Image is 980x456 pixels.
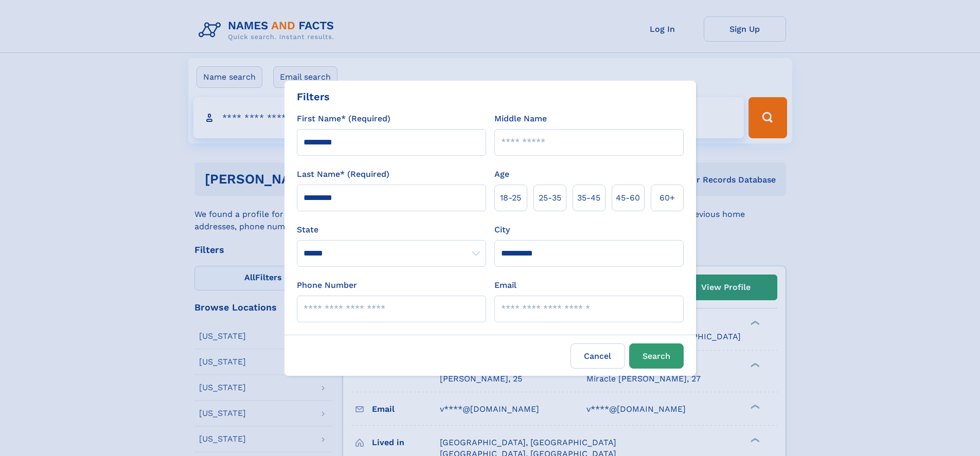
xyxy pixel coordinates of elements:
[297,89,330,104] div: Filters
[494,279,516,291] label: Email
[297,168,389,180] label: Last Name* (Required)
[297,279,357,291] label: Phone Number
[577,192,600,204] span: 35‑45
[297,113,390,125] label: First Name* (Required)
[494,224,510,236] label: City
[494,168,509,180] label: Age
[629,343,684,369] button: Search
[500,192,521,204] span: 18‑25
[616,192,640,204] span: 45‑60
[539,192,561,204] span: 25‑35
[571,343,625,369] label: Cancel
[297,224,486,236] label: State
[494,113,547,125] label: Middle Name
[660,192,675,204] span: 60+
